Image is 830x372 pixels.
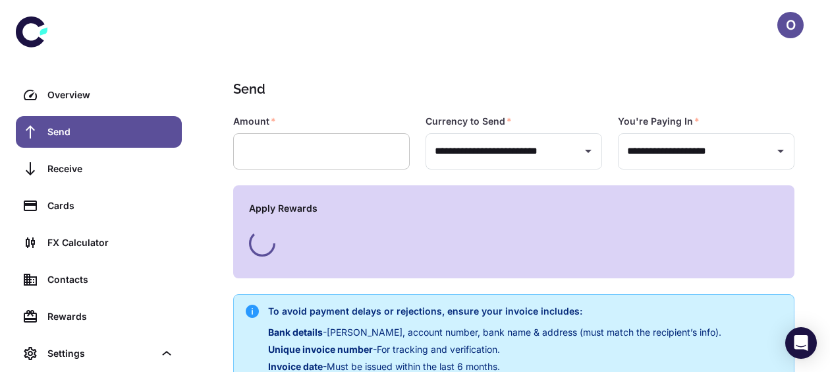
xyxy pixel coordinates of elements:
[16,190,182,222] a: Cards
[16,116,182,148] a: Send
[268,344,373,355] span: Unique invoice number
[47,88,174,102] div: Overview
[16,153,182,185] a: Receive
[426,115,512,128] label: Currency to Send
[16,338,182,369] div: Settings
[47,235,174,250] div: FX Calculator
[47,309,174,324] div: Rewards
[777,12,804,38] button: O
[268,361,323,372] span: Invoice date
[47,162,174,176] div: Receive
[233,115,276,128] label: Amount
[47,199,174,213] div: Cards
[47,272,174,287] div: Contacts
[233,79,789,99] h1: Send
[16,79,182,111] a: Overview
[16,227,182,259] a: FX Calculator
[268,304,721,319] h6: To avoid payment delays or rejections, ensure your invoice includes:
[268,326,323,338] span: Bank details
[47,346,154,361] div: Settings
[249,201,779,216] h6: Apply Rewards
[618,115,700,128] label: You're Paying In
[579,142,597,160] button: Open
[16,264,182,295] a: Contacts
[16,301,182,332] a: Rewards
[268,342,721,357] p: - For tracking and verification.
[771,142,790,160] button: Open
[785,327,817,359] div: Open Intercom Messenger
[268,325,721,340] p: - [PERSON_NAME], account number, bank name & address (must match the recipient’s info).
[47,125,174,139] div: Send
